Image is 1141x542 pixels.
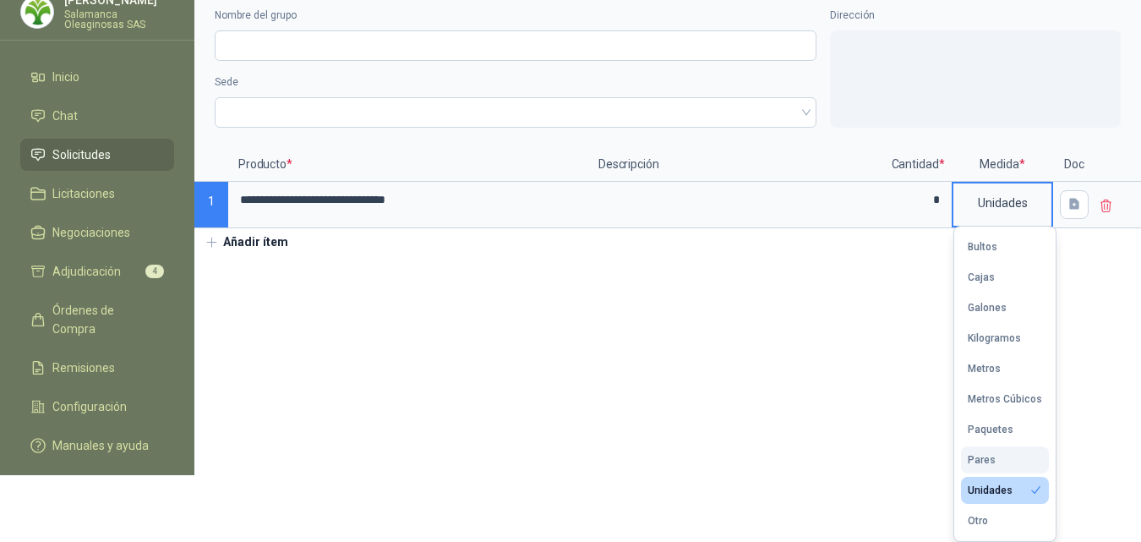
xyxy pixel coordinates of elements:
[52,223,130,242] span: Negociaciones
[228,148,588,182] p: Producto
[20,352,174,384] a: Remisiones
[884,148,952,182] p: Cantidad
[952,148,1053,182] p: Medida
[961,446,1049,474] button: Pares
[20,178,174,210] a: Licitaciones
[20,430,174,462] a: Manuales y ayuda
[194,228,298,257] button: Añadir ítem
[968,271,995,283] div: Cajas
[145,265,164,278] span: 4
[52,436,149,455] span: Manuales y ayuda
[52,107,78,125] span: Chat
[215,74,816,90] label: Sede
[52,359,115,377] span: Remisiones
[194,182,228,228] p: 1
[588,148,884,182] p: Descripción
[52,301,158,338] span: Órdenes de Compra
[961,264,1049,291] button: Cajas
[968,485,1013,496] div: Unidades
[968,515,988,527] div: Otro
[20,255,174,287] a: Adjudicación4
[52,68,79,86] span: Inicio
[20,100,174,132] a: Chat
[52,184,115,203] span: Licitaciones
[961,386,1049,413] button: Metros Cúbicos
[64,9,174,30] p: Salamanca Oleaginosas SAS
[961,233,1049,260] button: Bultos
[52,145,111,164] span: Solicitudes
[20,391,174,423] a: Configuración
[961,355,1049,382] button: Metros
[961,294,1049,321] button: Galones
[961,507,1049,534] button: Otro
[20,294,174,345] a: Órdenes de Compra
[961,477,1049,504] button: Unidades
[20,61,174,93] a: Inicio
[830,8,1121,24] label: Dirección
[953,183,1051,222] div: Unidades
[52,397,127,416] span: Configuración
[968,302,1007,314] div: Galones
[968,332,1021,344] div: Kilogramos
[968,454,996,466] div: Pares
[968,424,1013,435] div: Paquetes
[961,325,1049,352] button: Kilogramos
[968,363,1001,375] div: Metros
[52,262,121,281] span: Adjudicación
[20,216,174,249] a: Negociaciones
[968,241,997,253] div: Bultos
[1053,148,1095,182] p: Doc
[20,139,174,171] a: Solicitudes
[961,416,1049,443] button: Paquetes
[968,393,1042,405] div: Metros Cúbicos
[215,8,816,24] label: Nombre del grupo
